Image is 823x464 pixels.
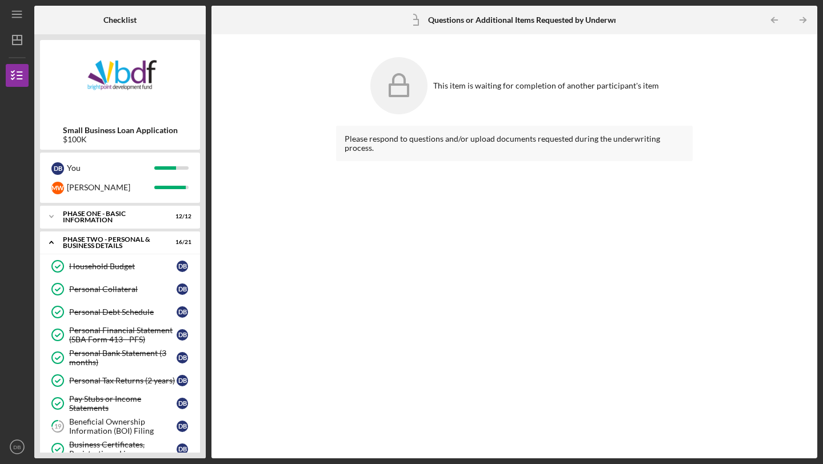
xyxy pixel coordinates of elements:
a: Personal Tax Returns (2 years)DB [46,369,194,392]
div: 16 / 21 [171,239,191,246]
div: D B [177,352,188,363]
text: DB [13,444,21,450]
div: Personal Debt Schedule [69,307,177,317]
div: M W [51,182,64,194]
div: $100K [63,135,178,144]
b: Small Business Loan Application [63,126,178,135]
div: This item is waiting for completion of another participant's item [433,81,659,90]
a: Personal Financial Statement (SBA Form 413 - PFS)DB [46,323,194,346]
a: 19Beneficial Ownership Information (BOI) FilingDB [46,415,194,438]
div: D B [177,398,188,409]
div: Personal Financial Statement (SBA Form 413 - PFS) [69,326,177,344]
div: Business Certificates, Registrations, Licenses [69,440,177,458]
a: Business Certificates, Registrations, LicensesDB [46,438,194,461]
a: Pay Stubs or Income StatementsDB [46,392,194,415]
tspan: 19 [54,423,62,430]
div: Personal Tax Returns (2 years) [69,376,177,385]
div: Personal Bank Statement (3 months) [69,349,177,367]
div: D B [177,261,188,272]
div: Phase One - Basic Information [63,210,163,223]
div: Pay Stubs or Income Statements [69,394,177,413]
div: Personal Collateral [69,285,177,294]
div: D B [177,443,188,455]
div: Please respond to questions and/or upload documents requested during the underwriting process. [345,134,684,153]
a: Personal Debt ScheduleDB [46,301,194,323]
div: Beneficial Ownership Information (BOI) Filing [69,417,177,435]
a: Personal Bank Statement (3 months)DB [46,346,194,369]
div: 12 / 12 [171,213,191,220]
div: D B [51,162,64,175]
b: Checklist [103,15,137,25]
div: D B [177,375,188,386]
div: D B [177,306,188,318]
img: Product logo [40,46,200,114]
a: Personal CollateralDB [46,278,194,301]
a: Household BudgetDB [46,255,194,278]
button: DB [6,435,29,458]
div: D B [177,421,188,432]
div: PHASE TWO - PERSONAL & BUSINESS DETAILS [63,236,163,249]
div: You [67,158,154,178]
b: Questions or Additional Items Requested by Underwriter [428,15,630,25]
div: Household Budget [69,262,177,271]
div: D B [177,283,188,295]
div: [PERSON_NAME] [67,178,154,197]
div: D B [177,329,188,341]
